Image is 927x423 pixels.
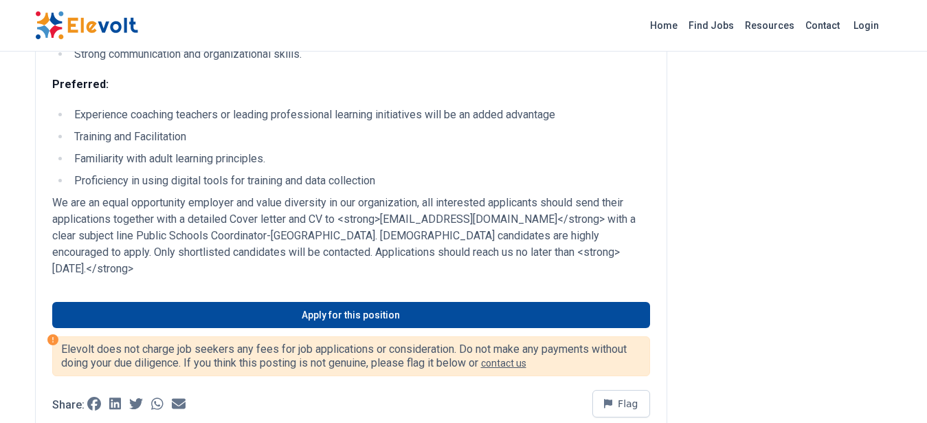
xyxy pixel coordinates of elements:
li: Strong communication and organizational skills. [70,46,650,63]
li: Training and Facilitation [70,129,650,145]
iframe: Chat Widget [858,357,927,423]
a: Resources [739,14,800,36]
p: Share: [52,400,85,411]
p: We are an equal opportunity employer and value diversity in our organization, all interested appl... [52,195,650,277]
strong: Preferred: [52,78,109,91]
a: Find Jobs [683,14,739,36]
a: Home [645,14,683,36]
a: Apply for this position [52,302,650,328]
img: Elevolt [35,11,138,40]
p: Elevolt does not charge job seekers any fees for job applications or consideration. Do not make a... [61,343,641,370]
li: Experience coaching teachers or leading professional learning initiatives will be an added advantage [70,107,650,123]
button: Flag [592,390,650,417]
a: Contact [800,14,845,36]
li: Proficiency in using digital tools for training and data collection [70,173,650,189]
li: Familiarity with adult learning principles. [70,151,650,167]
a: Login [845,12,887,39]
a: contact us [481,358,526,369]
